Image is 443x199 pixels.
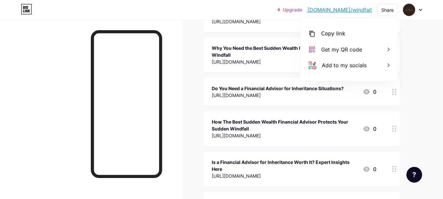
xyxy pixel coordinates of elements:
[307,6,372,14] a: [DOMAIN_NAME]/windfall
[321,46,362,53] div: Get my QR code
[363,165,376,173] div: 0
[212,92,344,99] div: [URL][DOMAIN_NAME]
[212,45,357,58] div: Why You Need the Best Sudden Wealth Financial Advisor After a Windfall
[277,7,302,12] a: Upgrade
[212,172,357,179] div: [URL][DOMAIN_NAME]
[94,33,159,175] iframe: To enrich screen reader interactions, please activate Accessibility in Grammarly extension settings
[321,30,345,38] div: Copy link
[403,4,415,16] img: Windfall Advisor
[212,18,357,25] div: [URL][DOMAIN_NAME]
[363,125,376,133] div: 0
[212,58,357,65] div: [URL][DOMAIN_NAME]
[212,132,357,139] div: [URL][DOMAIN_NAME]
[322,61,367,69] div: Add to my socials
[212,118,357,132] div: How The Best Sudden Wealth Financial Advisor Protects Your Sudden Windfall
[381,7,394,13] div: Share
[363,88,376,96] div: 0
[212,159,357,172] div: Is a Financial Advisor for Inheritance Worth It? Expert Insights Here
[212,85,344,92] div: Do You Need a Financial Advisor for Inheritance Situations?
